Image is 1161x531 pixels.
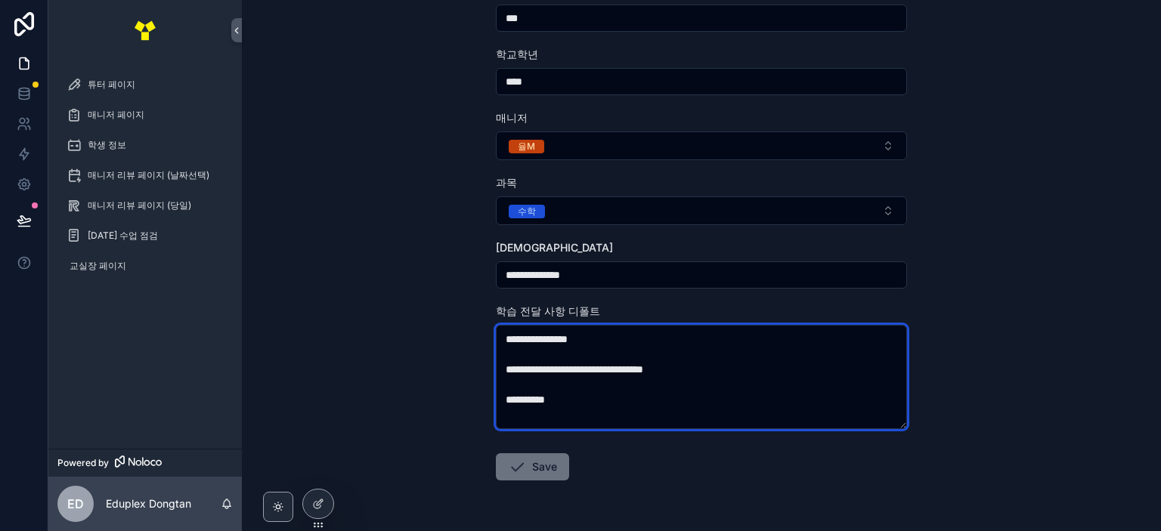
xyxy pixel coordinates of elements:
p: Eduplex Dongtan [106,496,191,511]
a: [DATE] 수업 점검 [57,222,233,249]
div: scrollable content [48,60,242,299]
button: Select Button [496,196,907,225]
span: [DEMOGRAPHIC_DATA] [496,241,613,254]
span: 과목 [496,176,517,189]
span: 튜터 페이지 [88,79,135,91]
div: 율M [518,140,535,153]
img: App logo [133,18,157,42]
button: Select Button [496,131,907,160]
a: Powered by [48,449,242,477]
span: 학습 전달 사항 디폴트 [496,304,600,317]
span: 매니저 리뷰 페이지 (당일) [88,199,191,211]
a: 매니저 리뷰 페이지 (당일) [57,192,233,219]
span: 매니저 [496,111,528,124]
a: 매니저 리뷰 페이지 (날짜선택) [57,162,233,189]
span: ED [67,495,84,513]
a: 매니저 페이지 [57,101,233,128]
span: Powered by [57,457,109,469]
span: [DATE] 수업 점검 [88,230,158,242]
span: 학교학년 [496,48,538,60]
a: 학생 정보 [57,131,233,159]
span: 학생 정보 [88,139,126,151]
div: 수학 [518,205,536,218]
a: 교실장 페이지 [57,252,233,279]
a: 튜터 페이지 [57,71,233,98]
span: 매니저 페이지 [88,109,144,121]
span: 교실장 페이지 [70,260,126,272]
button: Save [496,453,569,480]
span: 매니저 리뷰 페이지 (날짜선택) [88,169,209,181]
